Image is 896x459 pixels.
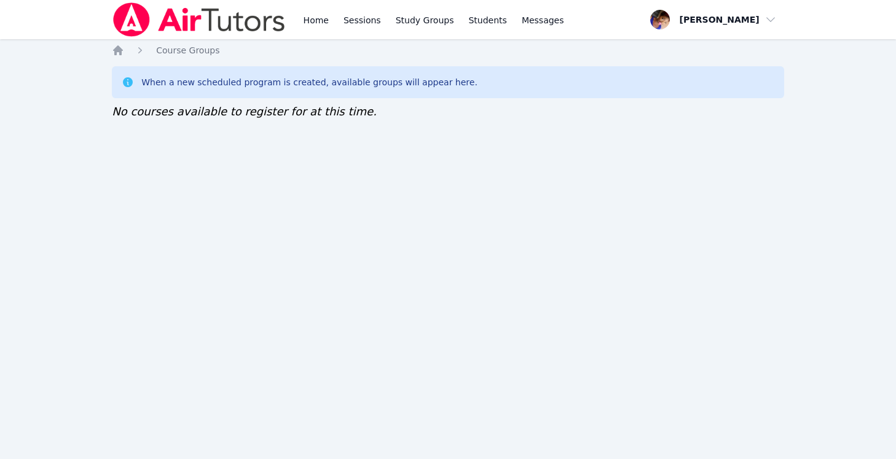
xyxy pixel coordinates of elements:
[112,44,784,56] nav: Breadcrumb
[112,2,286,37] img: Air Tutors
[156,45,219,55] span: Course Groups
[141,76,477,88] div: When a new scheduled program is created, available groups will appear here.
[112,105,377,118] span: No courses available to register for at this time.
[522,14,564,26] span: Messages
[156,44,219,56] a: Course Groups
